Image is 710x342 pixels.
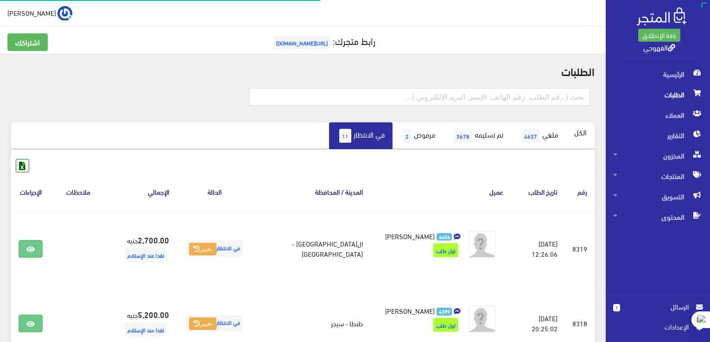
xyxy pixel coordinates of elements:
[613,166,703,186] span: المنتجات
[385,231,461,241] a: 4404 [PERSON_NAME]
[606,105,710,125] a: العملاء
[138,234,169,246] strong: 2,700.00
[433,318,458,332] span: اول طلب
[50,172,107,211] th: ملاحظات
[385,229,435,242] span: [PERSON_NAME]
[393,122,444,149] a: مرفوض2
[253,172,370,211] th: المدينة / المحافظة
[613,186,703,207] span: التسويق
[621,322,688,332] span: اﻹعدادات
[7,7,56,19] span: [PERSON_NAME]
[444,122,511,149] a: تم تسليمه3678
[628,302,689,312] span: الرسائل
[511,172,565,211] th: تاريخ الطلب
[177,172,253,211] th: الحالة
[565,211,595,286] td: 8319
[637,7,686,25] img: .
[468,231,496,259] img: avatar.png
[437,308,452,316] span: 4399
[606,166,710,186] a: المنتجات
[11,172,50,211] th: الإجراءات
[329,122,393,149] a: في الانتظار11
[613,125,703,146] span: التقارير
[403,129,412,143] span: 2
[606,84,710,105] a: الطلبات
[606,64,710,84] a: الرئيسية
[385,305,461,316] a: 4399 [PERSON_NAME]
[125,323,167,336] span: نقدا عند الإستلام
[468,305,496,333] img: avatar.png
[613,146,703,166] span: المخزون
[613,302,703,322] a: 1 الرسائل
[606,146,710,166] a: المخزون
[189,317,216,330] button: تغيير
[385,304,435,317] span: [PERSON_NAME]
[613,84,703,105] span: الطلبات
[566,122,595,142] a: الكل
[370,172,511,211] th: عميل
[643,40,675,54] a: القهوجي
[253,211,370,286] td: ال[GEOGRAPHIC_DATA] - [GEOGRAPHIC_DATA]
[613,304,620,311] span: 1
[454,129,472,143] span: 3678
[249,88,590,106] input: بحث ( رقم الطلب, رقم الهاتف, الإسم, البريد اﻹلكتروني )...
[138,308,169,320] strong: 5,200.00
[57,6,72,21] img: ...
[107,211,177,286] td: جنيه
[433,243,458,257] span: اول طلب
[638,29,680,42] a: باقة الإنطلاق
[613,322,703,336] a: اﻹعدادات
[606,207,710,227] a: المحتوى
[339,129,351,143] span: 11
[7,33,48,51] a: اشتراكك
[7,6,72,20] a: ... [PERSON_NAME]
[271,32,375,49] a: رابط متجرك:[URL][DOMAIN_NAME]
[613,105,703,125] span: العملاء
[11,65,595,77] h2: الطلبات
[521,129,540,143] span: 4627
[125,248,167,262] span: نقدا عند الإستلام
[613,64,703,84] span: الرئيسية
[186,315,243,331] span: في الانتظار
[511,211,565,286] td: [DATE] 12:26:06
[565,172,595,211] th: رقم
[186,241,243,257] span: في الانتظار
[107,172,177,211] th: اﻹجمالي
[613,207,703,227] span: المحتوى
[606,125,710,146] a: التقارير
[273,36,330,50] span: [URL][DOMAIN_NAME]
[189,243,216,256] button: تغيير
[437,233,452,241] span: 4404
[511,122,566,149] a: ملغي4627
